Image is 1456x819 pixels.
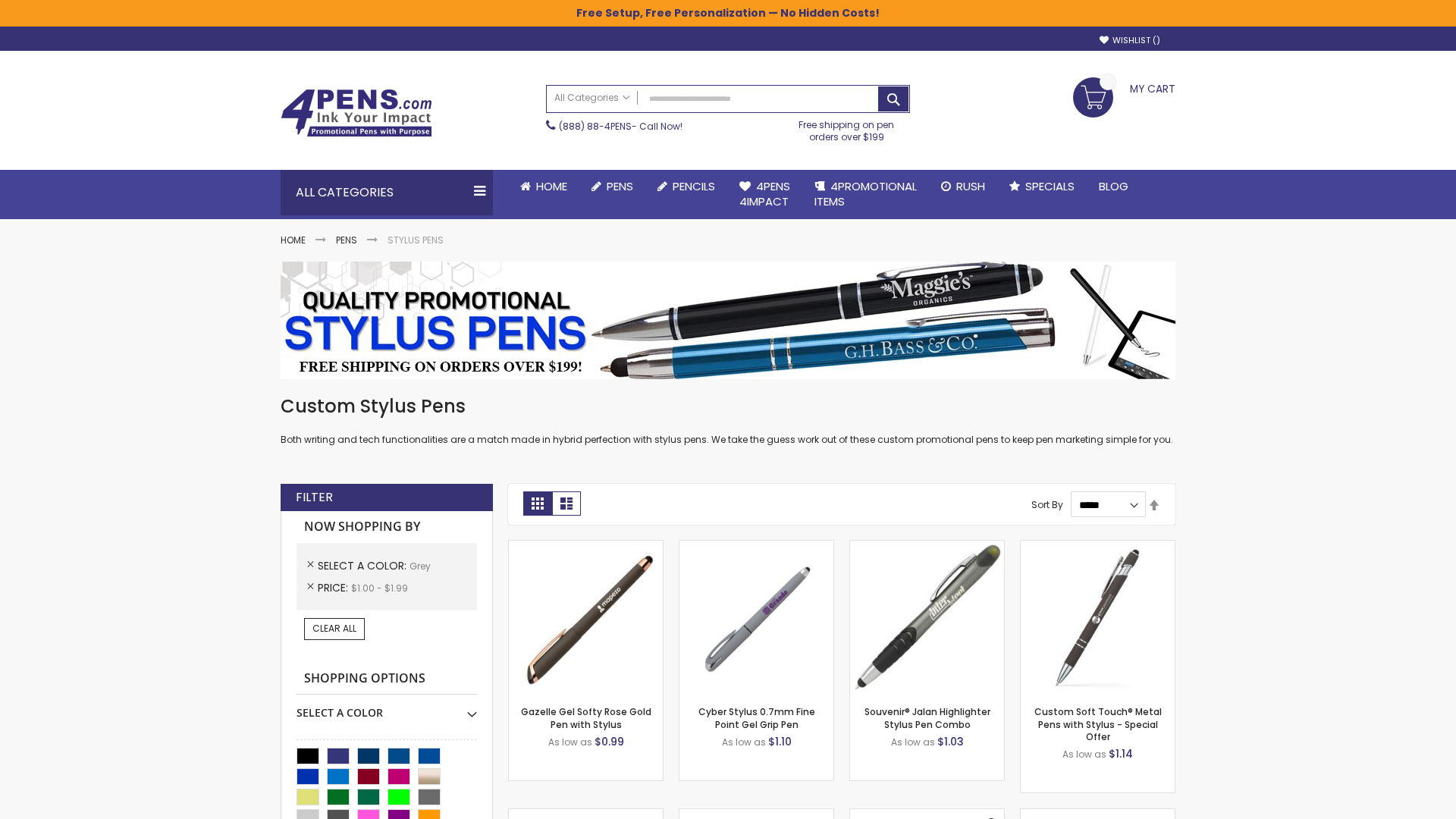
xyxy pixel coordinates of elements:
[318,558,409,573] span: Select A Color
[864,705,990,730] a: Souvenir® Jalan Highlighter Stylus Pen Combo
[281,394,1175,419] h1: Custom Stylus Pens
[554,92,630,104] span: All Categories
[336,234,357,246] a: Pens
[296,489,333,506] strong: Filter
[722,736,766,748] span: As low as
[281,170,493,215] div: All Categories
[521,705,651,730] a: Gazelle Gel Softy Rose Gold Pen with Stylus
[548,736,592,748] span: As low as
[802,170,929,219] a: 4PROMOTIONALITEMS
[783,113,911,143] div: Free shipping on pen orders over $199
[509,540,663,553] a: Gazelle Gel Softy Rose Gold Pen with Stylus-Grey
[956,178,985,194] span: Rush
[351,582,408,595] span: $1.00 - $1.99
[850,541,1004,695] img: Souvenir® Jalan Highlighter Stylus Pen Combo-Grey
[645,170,727,203] a: Pencils
[1021,541,1175,695] img: Custom Soft Touch® Metal Pens with Stylus-Grey
[1100,35,1160,46] a: Wishlist
[508,170,579,203] a: Home
[297,695,477,720] div: Select A Color
[579,170,645,203] a: Pens
[523,491,552,516] strong: Grid
[281,394,1175,447] div: Both writing and tech functionalities are a match made in hybrid perfection with stylus pens. We ...
[891,736,935,748] span: As low as
[1025,178,1075,194] span: Specials
[997,170,1087,203] a: Specials
[1062,748,1106,761] span: As low as
[607,178,633,194] span: Pens
[536,178,567,194] span: Home
[297,511,477,543] strong: Now Shopping by
[679,541,833,695] img: Cyber Stylus 0.7mm Fine Point Gel Grip Pen-Grey
[559,120,632,133] a: (888) 88-4PENS
[281,234,306,246] a: Home
[281,89,432,137] img: 4Pens Custom Pens and Promotional Products
[509,541,663,695] img: Gazelle Gel Softy Rose Gold Pen with Stylus-Grey
[673,178,715,194] span: Pencils
[679,540,833,553] a: Cyber Stylus 0.7mm Fine Point Gel Grip Pen-Grey
[814,178,917,209] span: 4PROMOTIONAL ITEMS
[318,580,351,595] span: Price
[1099,178,1128,194] span: Blog
[698,705,815,730] a: Cyber Stylus 0.7mm Fine Point Gel Grip Pen
[1109,746,1133,761] span: $1.14
[739,178,790,209] span: 4Pens 4impact
[297,663,477,695] strong: Shopping Options
[1087,170,1141,203] a: Blog
[388,234,444,246] strong: Stylus Pens
[850,540,1004,553] a: Souvenir® Jalan Highlighter Stylus Pen Combo-Grey
[409,560,431,573] span: Grey
[595,734,624,749] span: $0.99
[768,734,792,749] span: $1.10
[929,170,997,203] a: Rush
[281,262,1175,379] img: Stylus Pens
[1031,498,1063,511] label: Sort By
[1034,705,1162,742] a: Custom Soft Touch® Metal Pens with Stylus - Special Offer
[1021,540,1175,553] a: Custom Soft Touch® Metal Pens with Stylus-Grey
[559,120,682,133] span: - Call Now!
[304,618,365,639] a: Clear All
[937,734,964,749] span: $1.03
[727,170,802,219] a: 4Pens4impact
[547,86,638,111] a: All Categories
[312,622,356,635] span: Clear All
